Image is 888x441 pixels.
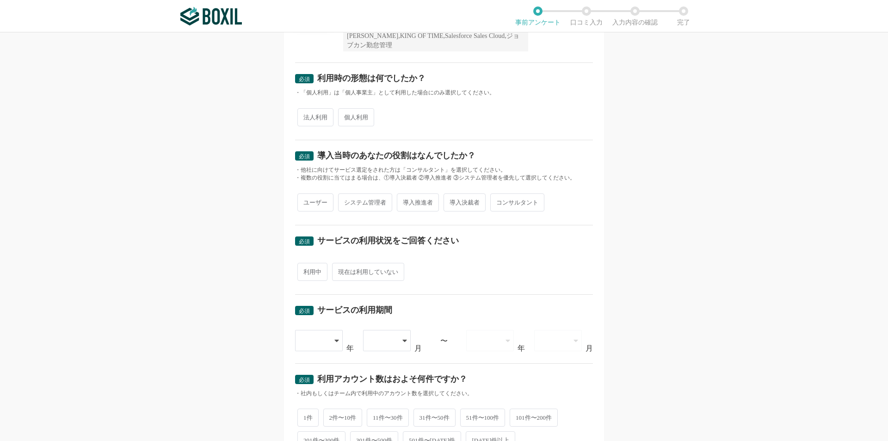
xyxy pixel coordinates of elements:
[297,193,333,211] span: ユーザー
[180,7,242,25] img: ボクシルSaaS_ロゴ
[367,409,409,427] span: 11件〜30件
[413,409,456,427] span: 31件〜50件
[610,6,659,26] li: 入力内容の確認
[299,76,310,82] span: 必須
[295,174,593,182] div: ・複数の役割に当てはまる場合は、①導入決裁者 ②導入推進者 ③システム管理者を優先して選択してください。
[299,238,310,245] span: 必須
[440,337,448,345] div: 〜
[338,193,392,211] span: システム管理者
[295,390,593,398] div: ・社内もしくはチーム内で利用中のアカウント数を選択してください。
[317,151,475,160] div: 導入当時のあなたの役割はなんでしたか？
[332,263,404,281] span: 現在は利用していない
[518,345,525,352] div: 年
[317,236,459,245] div: サービスの利用状況をご回答ください
[343,30,528,51] div: [PERSON_NAME],KING OF TIME,Salesforce Sales Cloud,ジョブカン勤怠管理
[397,193,439,211] span: 導入推進者
[297,409,319,427] span: 1件
[659,6,708,26] li: 完了
[317,74,425,82] div: 利用時の形態は何でしたか？
[299,308,310,314] span: 必須
[414,345,422,352] div: 月
[297,108,333,126] span: 法人利用
[295,166,593,174] div: ・他社に向けてサービス選定をされた方は「コンサルタント」を選択してください。
[490,193,544,211] span: コンサルタント
[562,6,610,26] li: 口コミ入力
[513,6,562,26] li: 事前アンケート
[510,409,558,427] span: 101件〜200件
[299,377,310,383] span: 必須
[295,89,593,97] div: ・「個人利用」は「個人事業主」として利用した場合にのみ選択してください。
[317,375,467,383] div: 利用アカウント数はおよそ何件ですか？
[460,409,506,427] span: 51件〜100件
[346,345,354,352] div: 年
[297,263,327,281] span: 利用中
[317,306,392,314] div: サービスの利用期間
[299,153,310,160] span: 必須
[338,108,374,126] span: 個人利用
[586,345,593,352] div: 月
[323,409,363,427] span: 2件〜10件
[444,193,486,211] span: 導入決裁者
